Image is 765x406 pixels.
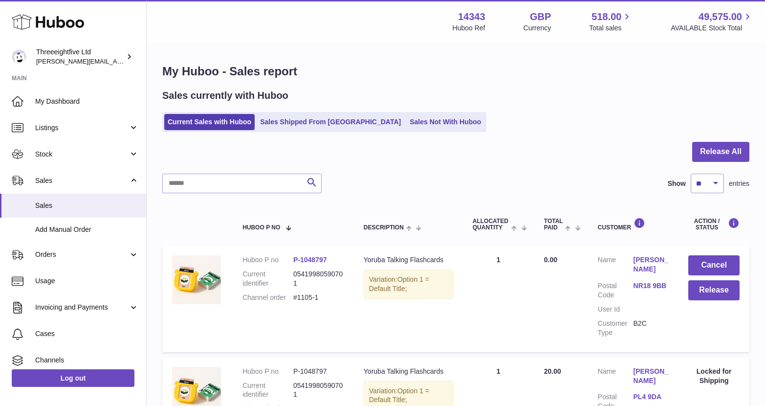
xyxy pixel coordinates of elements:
[688,218,740,231] div: Action / Status
[589,23,633,33] span: Total sales
[242,367,293,376] dt: Huboo P no
[242,225,280,231] span: Huboo P no
[544,218,563,231] span: Total paid
[242,255,293,265] dt: Huboo P no
[293,256,327,264] a: P-1048797
[589,10,633,33] a: 518.00 Total sales
[591,10,621,23] span: 518.00
[35,201,139,210] span: Sales
[364,367,453,376] div: Yoruba Talking Flashcards
[364,270,453,299] div: Variation:
[293,381,344,400] dd: 05419980590701
[699,10,742,23] span: 49,575.00
[242,270,293,288] dt: Current identifier
[36,57,196,65] span: [PERSON_NAME][EMAIL_ADDRESS][DOMAIN_NAME]
[692,142,749,162] button: Release All
[369,275,429,293] span: Option 1 = Default Title;
[688,367,740,385] div: Locked for Shipping
[293,270,344,288] dd: 05419980590701
[242,381,293,400] dt: Current identifier
[671,23,753,33] span: AVAILABLE Stock Total
[35,97,139,106] span: My Dashboard
[473,218,509,231] span: ALLOCATED Quantity
[35,176,129,185] span: Sales
[598,255,634,276] dt: Name
[35,123,129,133] span: Listings
[688,255,740,275] button: Cancel
[524,23,551,33] div: Currency
[688,280,740,300] button: Release
[729,179,749,188] span: entries
[364,225,404,231] span: Description
[453,23,485,33] div: Huboo Ref
[598,319,634,338] dt: Customer Type
[671,10,753,33] a: 49,575.00 AVAILABLE Stock Total
[668,179,686,188] label: Show
[406,114,484,130] a: Sales Not With Huboo
[544,367,561,375] span: 20.00
[172,255,221,304] img: Twi_Talking_Flashcards.jpg
[164,114,255,130] a: Current Sales with Huboo
[36,47,124,66] div: Threeeightfive Ltd
[35,150,129,159] span: Stock
[12,49,26,64] img: james@threeeightfive.co
[35,276,139,286] span: Usage
[634,367,669,385] a: [PERSON_NAME]
[162,64,749,79] h1: My Huboo - Sales report
[242,293,293,302] dt: Channel order
[634,281,669,291] a: NR18 9BB
[634,255,669,274] a: [PERSON_NAME]
[35,225,139,234] span: Add Manual Order
[293,293,344,302] dd: #1105-1
[35,329,139,338] span: Cases
[35,250,129,259] span: Orders
[35,356,139,365] span: Channels
[162,89,288,102] h2: Sales currently with Huboo
[634,392,669,402] a: PL4 9DA
[598,218,669,231] div: Customer
[458,10,485,23] strong: 14343
[257,114,404,130] a: Sales Shipped From [GEOGRAPHIC_DATA]
[12,369,134,387] a: Log out
[598,305,634,314] dt: User Id
[364,255,453,265] div: Yoruba Talking Flashcards
[369,387,429,404] span: Option 1 = Default Title;
[463,246,534,352] td: 1
[35,303,129,312] span: Invoicing and Payments
[293,367,344,376] dd: P-1048797
[544,256,557,264] span: 0.00
[598,281,634,300] dt: Postal Code
[634,319,669,338] dd: B2C
[530,10,551,23] strong: GBP
[598,367,634,388] dt: Name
